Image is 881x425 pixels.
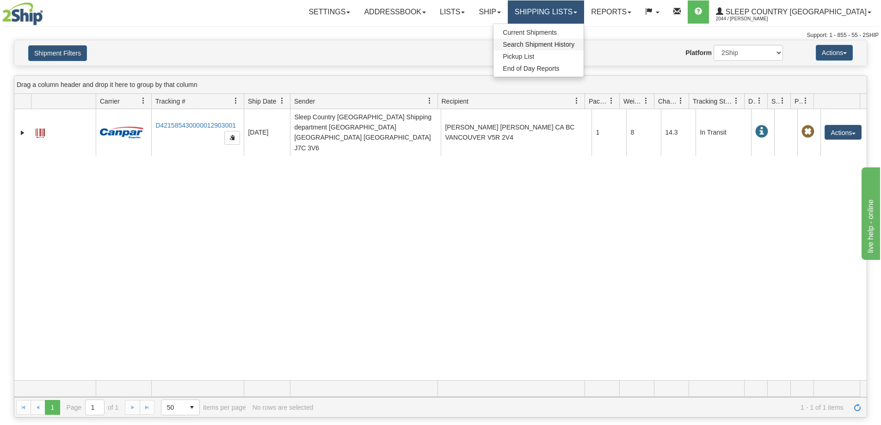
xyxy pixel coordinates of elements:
[755,125,768,138] span: In Transit
[155,97,185,106] span: Tracking #
[161,400,200,415] span: Page sizes drop down
[67,400,119,415] span: Page of 1
[569,93,585,109] a: Recipient filter column settings
[357,0,433,24] a: Addressbook
[591,109,626,156] td: 1
[7,6,86,17] div: live help - online
[658,97,678,106] span: Charge
[503,65,559,72] span: End of Day Reports
[2,2,43,25] img: logo2044.jpg
[136,93,151,109] a: Carrier filter column settings
[442,97,468,106] span: Recipient
[320,404,844,411] span: 1 - 1 of 1 items
[503,41,574,48] span: Search Shipment History
[100,97,120,106] span: Carrier
[584,0,638,24] a: Reports
[185,400,199,415] span: select
[493,50,584,62] a: Pickup List
[2,31,879,39] div: Support: 1 - 855 - 55 - 2SHIP
[771,97,779,106] span: Shipment Issues
[14,76,867,94] div: grid grouping header
[224,131,240,145] button: Copy to clipboard
[290,109,441,156] td: Sleep Country [GEOGRAPHIC_DATA] Shipping department [GEOGRAPHIC_DATA] [GEOGRAPHIC_DATA] [GEOGRAPH...
[716,14,785,24] span: 2044 / [PERSON_NAME]
[422,93,437,109] a: Sender filter column settings
[36,124,45,139] a: Label
[850,400,865,415] a: Refresh
[795,97,802,106] span: Pickup Status
[18,128,27,137] a: Expand
[161,400,246,415] span: items per page
[294,97,315,106] span: Sender
[302,0,357,24] a: Settings
[801,125,814,138] span: Pickup Not Assigned
[493,26,584,38] a: Current Shipments
[86,400,104,415] input: Page 1
[709,0,878,24] a: Sleep Country [GEOGRAPHIC_DATA] 2044 / [PERSON_NAME]
[798,93,813,109] a: Pickup Status filter column settings
[45,400,60,415] span: Page 1
[728,93,744,109] a: Tracking Status filter column settings
[589,97,608,106] span: Packages
[661,109,696,156] td: 14.3
[860,165,880,259] iframe: chat widget
[472,0,507,24] a: Ship
[816,45,853,61] button: Actions
[723,8,867,16] span: Sleep Country [GEOGRAPHIC_DATA]
[493,38,584,50] a: Search Shipment History
[693,97,733,106] span: Tracking Status
[623,97,643,106] span: Weight
[244,109,290,156] td: [DATE]
[604,93,619,109] a: Packages filter column settings
[433,0,472,24] a: Lists
[503,53,534,60] span: Pickup List
[685,48,712,57] label: Platform
[752,93,767,109] a: Delivery Status filter column settings
[626,109,661,156] td: 8
[775,93,790,109] a: Shipment Issues filter column settings
[696,109,751,156] td: In Transit
[508,0,584,24] a: Shipping lists
[253,404,314,411] div: No rows are selected
[673,93,689,109] a: Charge filter column settings
[825,125,862,140] button: Actions
[155,122,236,129] a: D421585430000012903001
[228,93,244,109] a: Tracking # filter column settings
[441,109,591,156] td: [PERSON_NAME] [PERSON_NAME] CA BC VANCOUVER V5R 2V4
[248,97,276,106] span: Ship Date
[748,97,756,106] span: Delivery Status
[167,403,179,412] span: 50
[28,45,87,61] button: Shipment Filters
[503,29,557,36] span: Current Shipments
[274,93,290,109] a: Ship Date filter column settings
[493,62,584,74] a: End of Day Reports
[100,127,143,138] img: 14 - Canpar
[638,93,654,109] a: Weight filter column settings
